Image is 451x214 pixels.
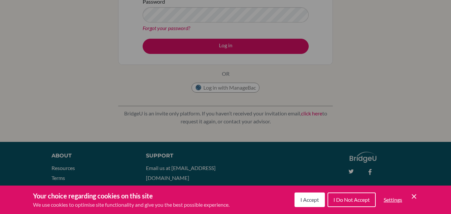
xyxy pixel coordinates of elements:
[378,193,407,206] button: Settings
[300,196,319,203] span: I Accept
[333,196,370,203] span: I Do Not Accept
[33,201,229,209] p: We use cookies to optimise site functionality and give you the best possible experience.
[295,193,325,207] button: I Accept
[33,191,229,201] h3: Your choice regarding cookies on this site
[410,193,418,200] button: Save and close
[328,193,376,207] button: I Do Not Accept
[384,196,402,203] span: Settings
